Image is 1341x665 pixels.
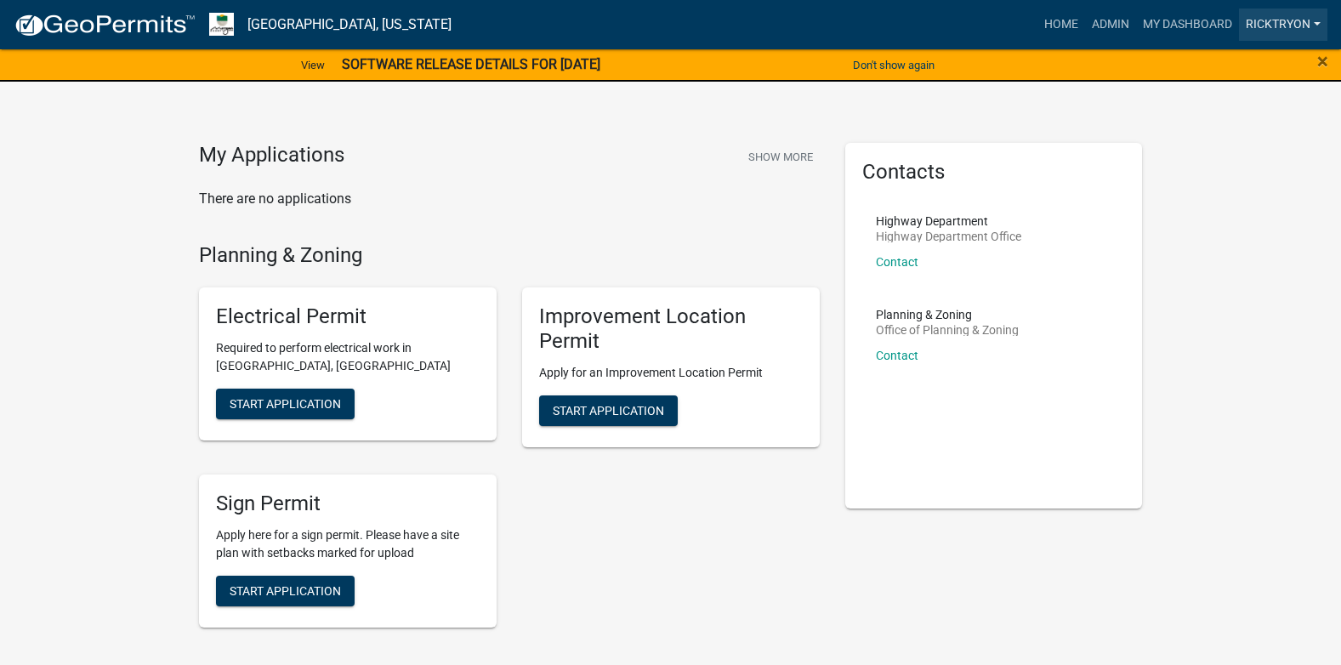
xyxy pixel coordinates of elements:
a: Contact [876,255,918,269]
h4: My Applications [199,143,344,168]
span: Start Application [553,403,664,417]
p: Highway Department [876,215,1021,227]
a: Contact [876,349,918,362]
button: Show More [742,143,820,171]
button: Start Application [539,395,678,426]
h5: Sign Permit [216,492,480,516]
p: Planning & Zoning [876,309,1019,321]
p: There are no applications [199,189,820,209]
p: Apply here for a sign permit. Please have a site plan with setbacks marked for upload [216,526,480,562]
span: × [1317,49,1328,73]
button: Start Application [216,576,355,606]
a: My Dashboard [1136,9,1239,41]
h5: Improvement Location Permit [539,304,803,354]
a: ricktryon [1239,9,1327,41]
button: Don't show again [846,51,941,79]
p: Highway Department Office [876,230,1021,242]
h5: Electrical Permit [216,304,480,329]
a: View [294,51,332,79]
p: Required to perform electrical work in [GEOGRAPHIC_DATA], [GEOGRAPHIC_DATA] [216,339,480,375]
span: Start Application [230,397,341,411]
img: Morgan County, Indiana [209,13,234,36]
a: Home [1037,9,1085,41]
button: Start Application [216,389,355,419]
span: Start Application [230,583,341,597]
h4: Planning & Zoning [199,243,820,268]
h5: Contacts [862,160,1126,185]
a: Admin [1085,9,1136,41]
a: [GEOGRAPHIC_DATA], [US_STATE] [247,10,452,39]
button: Close [1317,51,1328,71]
p: Office of Planning & Zoning [876,324,1019,336]
p: Apply for an Improvement Location Permit [539,364,803,382]
strong: SOFTWARE RELEASE DETAILS FOR [DATE] [342,56,600,72]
